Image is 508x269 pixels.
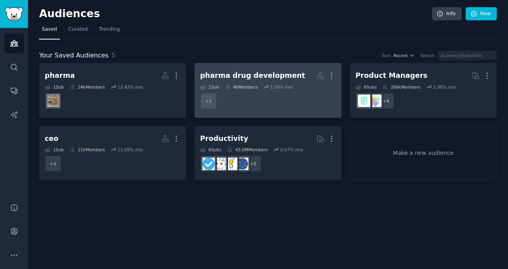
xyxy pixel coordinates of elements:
h2: Audiences [39,8,432,20]
img: ProductMgmt [358,95,370,107]
a: ceo1Sub11kMembers11.09% /mo+1 [39,126,186,181]
a: Info [432,7,462,21]
input: Audience/Subreddit [438,51,497,60]
img: ProductManagement [369,95,381,107]
div: 43.6M Members [227,147,268,152]
img: getdisciplined [202,158,215,170]
span: Your Saved Audiences [39,51,109,61]
a: Saved [39,23,60,40]
a: pharma1Sub24kMembers12.42% /moPharmaRepCollectables [39,63,186,118]
img: PharmaRepCollectables [47,95,60,107]
img: productivity [214,158,226,170]
div: 0.07 % /mo [280,147,303,152]
div: 6 Sub s [200,147,221,152]
span: Saved [42,26,57,33]
a: Make a new audience [350,126,497,181]
div: 24k Members [69,84,105,90]
div: 1 Sub [45,147,64,152]
a: Product Managers6Subs266kMembers1.90% /mo+4ProductManagementProductMgmt [350,63,497,118]
div: + 1 [45,155,62,172]
span: Trending [99,26,120,33]
div: Sort [382,53,391,58]
span: 5 [111,51,115,59]
div: 1 Sub [45,84,64,90]
div: + 2 [245,155,262,172]
a: pharma drug development1Sub4kMembers1.58% /mo+1 [194,63,341,118]
a: Trending [96,23,123,40]
img: LifeProTips [236,158,248,170]
img: lifehacks [225,158,237,170]
div: pharma drug development [200,71,305,81]
div: + 4 [378,93,395,109]
div: 6 Sub s [355,84,377,90]
div: pharma [45,71,75,81]
a: New [466,7,497,21]
div: ceo [45,134,58,144]
div: 11k Members [69,147,105,152]
a: Productivity6Subs43.6MMembers0.07% /mo+2LifeProTipslifehacksproductivitygetdisciplined [194,126,341,181]
div: Search [421,53,435,58]
img: GummySearch logo [5,7,23,21]
div: 1 Sub [200,84,219,90]
div: 1.90 % /mo [433,84,456,90]
a: Curated [65,23,91,40]
span: Recent [393,53,408,58]
div: Productivity [200,134,248,144]
div: 11.09 % /mo [117,147,143,152]
div: 266k Members [382,84,421,90]
div: + 1 [200,93,217,109]
div: 4k Members [225,84,258,90]
div: 1.58 % /mo [270,84,293,90]
div: Product Managers [355,71,427,81]
button: Recent [393,53,415,58]
div: 12.42 % /mo [117,84,143,90]
span: Curated [68,26,88,33]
